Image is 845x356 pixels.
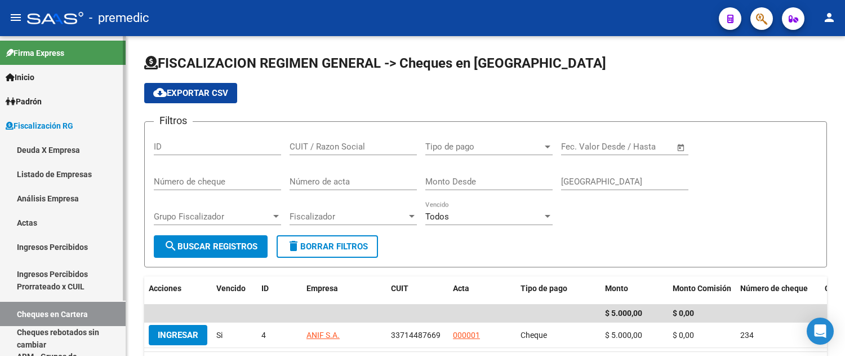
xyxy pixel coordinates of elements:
[521,331,547,340] span: Cheque
[164,241,257,252] span: Buscar Registros
[668,276,736,301] datatable-header-cell: Monto Comisión
[144,55,606,71] span: FISCALIZACION REGIMEN GENERAL -> Cheques en [GEOGRAPHIC_DATA]
[675,141,688,154] button: Open calendar
[673,284,731,293] span: Monto Comisión
[261,284,269,293] span: ID
[673,331,694,340] span: $ 0,00
[287,239,300,253] mat-icon: delete
[425,142,542,152] span: Tipo de pago
[306,331,340,340] span: ANIF S.A.
[822,11,836,24] mat-icon: person
[391,284,408,293] span: CUIT
[605,284,628,293] span: Monto
[516,276,601,301] datatable-header-cell: Tipo de pago
[89,6,149,30] span: - premedic
[306,284,338,293] span: Empresa
[807,318,834,345] div: Open Intercom Messenger
[740,331,754,340] span: 234
[601,276,668,301] datatable-header-cell: Monto
[154,235,268,258] button: Buscar Registros
[521,284,567,293] span: Tipo de pago
[149,325,207,345] button: Ingresar
[453,329,480,342] div: 000001
[391,331,441,340] span: 33714487669
[302,276,386,301] datatable-header-cell: Empresa
[144,83,237,103] button: Exportar CSV
[6,47,64,59] span: Firma Express
[154,113,193,129] h3: Filtros
[277,235,378,258] button: Borrar Filtros
[605,309,642,318] span: $ 5.000,00
[6,120,73,132] span: Fiscalización RG
[736,276,820,301] datatable-header-cell: Número de cheque
[212,276,257,301] datatable-header-cell: Vencido
[386,276,448,301] datatable-header-cell: CUIT
[290,212,407,222] span: Fiscalizador
[154,212,271,222] span: Grupo Fiscalizador
[261,331,266,340] span: 4
[153,86,167,99] mat-icon: cloud_download
[257,276,302,301] datatable-header-cell: ID
[153,88,228,98] span: Exportar CSV
[673,309,694,318] span: $ 0,00
[605,331,642,340] span: $ 5.000,00
[617,142,671,152] input: Fecha fin
[448,276,516,301] datatable-header-cell: Acta
[561,142,607,152] input: Fecha inicio
[6,95,42,108] span: Padrón
[6,71,34,83] span: Inicio
[158,330,198,340] span: Ingresar
[740,284,808,293] span: Número de cheque
[9,11,23,24] mat-icon: menu
[216,331,223,340] span: Si
[425,212,449,222] span: Todos
[453,284,469,293] span: Acta
[216,284,246,293] span: Vencido
[164,239,177,253] mat-icon: search
[287,241,368,252] span: Borrar Filtros
[144,276,212,301] datatable-header-cell: Acciones
[149,284,181,293] span: Acciones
